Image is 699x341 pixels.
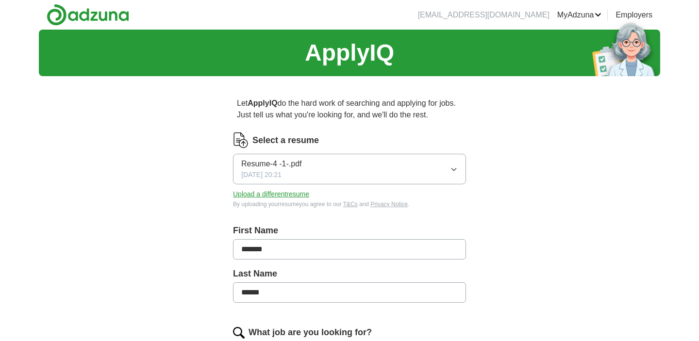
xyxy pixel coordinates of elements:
[233,224,466,237] label: First Name
[370,201,408,208] a: Privacy Notice
[616,9,652,21] a: Employers
[233,200,466,209] div: By uploading your resume you agree to our and .
[241,158,302,170] span: Resume-4 -1-.pdf
[241,170,282,180] span: [DATE] 20:21
[248,99,277,107] strong: ApplyIQ
[233,94,466,125] p: Let do the hard work of searching and applying for jobs. Just tell us what you're looking for, an...
[343,201,358,208] a: T&Cs
[557,9,602,21] a: MyAdzuna
[233,327,245,339] img: search.png
[47,4,129,26] img: Adzuna logo
[305,35,394,70] h1: ApplyIQ
[233,267,466,280] label: Last Name
[252,134,319,147] label: Select a resume
[249,326,372,339] label: What job are you looking for?
[233,189,309,199] button: Upload a differentresume
[418,9,549,21] li: [EMAIL_ADDRESS][DOMAIN_NAME]
[233,132,249,148] img: CV Icon
[233,154,466,184] button: Resume-4 -1-.pdf[DATE] 20:21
